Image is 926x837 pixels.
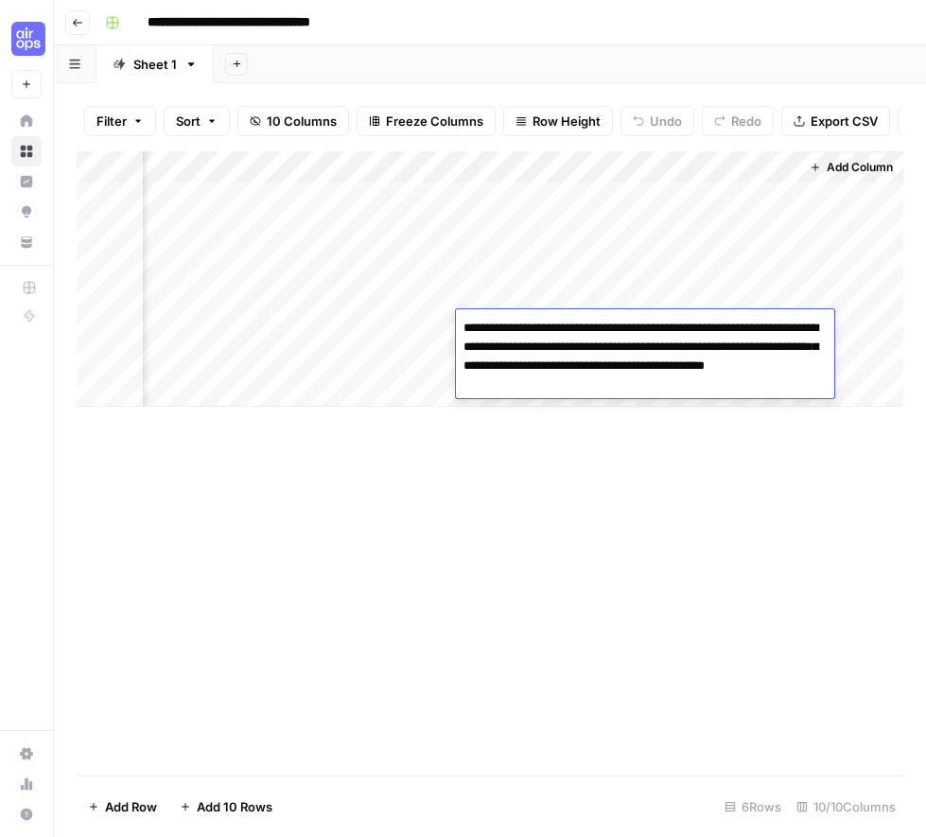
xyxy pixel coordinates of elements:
button: 10 Columns [237,106,349,136]
button: Redo [702,106,774,136]
span: Add Row [105,797,157,816]
img: Cohort 5 Logo [11,22,45,56]
a: Browse [11,136,42,166]
span: Freeze Columns [386,112,483,131]
button: Sort [164,106,230,136]
a: Usage [11,769,42,799]
a: Opportunities [11,197,42,227]
button: Workspace: Cohort 5 [11,15,42,62]
div: 6 Rows [717,792,789,822]
a: Sheet 1 [96,45,214,83]
button: Add Row [77,792,168,822]
button: Export CSV [781,106,890,136]
div: Sheet 1 [133,55,177,74]
button: Undo [620,106,694,136]
span: Redo [731,112,761,131]
span: Export CSV [811,112,878,131]
span: 10 Columns [267,112,337,131]
button: Filter [84,106,156,136]
button: Row Height [503,106,613,136]
button: Freeze Columns [357,106,496,136]
button: Help + Support [11,799,42,829]
span: Add Column [827,159,893,176]
div: 10/10 Columns [789,792,903,822]
a: Settings [11,739,42,769]
a: Insights [11,166,42,197]
span: Row Height [533,112,601,131]
button: Add Column [802,155,900,180]
span: Filter [96,112,127,131]
a: Home [11,106,42,136]
span: Add 10 Rows [197,797,272,816]
a: Your Data [11,227,42,257]
span: Sort [176,112,201,131]
span: Undo [650,112,682,131]
button: Add 10 Rows [168,792,284,822]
